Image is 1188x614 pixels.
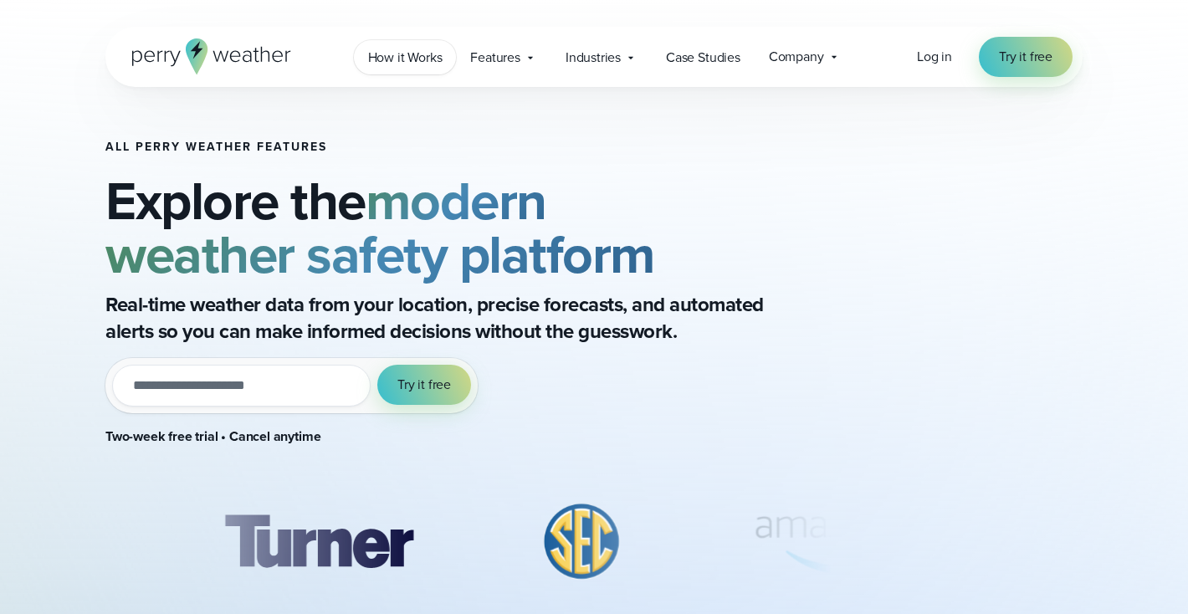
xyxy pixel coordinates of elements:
[666,48,740,68] span: Case Studies
[105,141,832,154] h1: All Perry Weather Features
[518,500,647,584] img: %E2%9C%85-SEC.svg
[769,47,824,67] span: Company
[917,47,952,67] a: Log in
[105,174,832,281] h2: Explore the
[105,291,775,345] p: Real-time weather data from your location, precise forecasts, and automated alerts so you can mak...
[3,500,120,584] div: 1 of 8
[652,40,755,74] a: Case Studies
[200,500,438,584] div: 2 of 8
[566,48,621,68] span: Industries
[470,48,520,68] span: Features
[105,161,655,294] strong: modern weather safety platform
[3,500,120,584] img: NASA.svg
[200,500,438,584] img: Turner-Construction_1.svg
[979,37,1073,77] a: Try it free
[518,500,647,584] div: 3 of 8
[354,40,457,74] a: How it Works
[397,375,451,395] span: Try it free
[727,500,965,584] img: Amazon-Air.svg
[377,365,471,405] button: Try it free
[727,500,965,584] div: 4 of 8
[105,427,320,446] strong: Two-week free trial • Cancel anytime
[105,500,832,592] div: slideshow
[368,48,443,68] span: How it Works
[917,47,952,66] span: Log in
[999,47,1052,67] span: Try it free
